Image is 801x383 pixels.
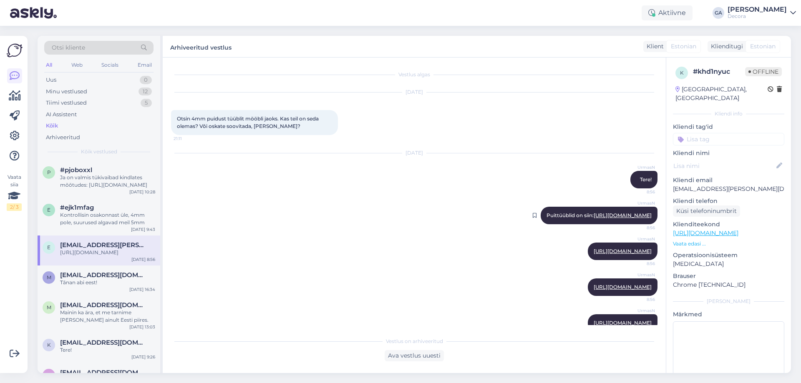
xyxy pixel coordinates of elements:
[624,236,655,242] span: UrmasN
[136,60,154,70] div: Email
[81,148,117,155] span: Kõik vestlused
[139,88,152,96] div: 12
[171,88,657,96] div: [DATE]
[728,6,796,20] a: [PERSON_NAME]Decora
[673,133,784,145] input: Lisa tag
[131,256,155,263] div: [DATE] 8:56
[673,161,775,170] input: Lisa nimi
[47,304,51,310] span: m
[131,354,155,360] div: [DATE] 9:26
[170,41,232,52] label: Arhiveeritud vestlus
[52,43,85,52] span: Otsi kliente
[750,42,776,51] span: Estonian
[60,249,155,256] div: [URL][DOMAIN_NAME]
[594,284,652,290] a: [URL][DOMAIN_NAME]
[7,43,23,58] img: Askly Logo
[673,310,784,319] p: Märkmed
[671,42,696,51] span: Estonian
[46,122,58,130] div: Kõik
[624,200,655,206] span: UrmasN
[640,176,652,183] span: Tere!
[673,123,784,131] p: Kliendi tag'id
[673,205,740,217] div: Küsi telefoninumbrit
[46,110,77,119] div: AI Assistent
[594,248,652,254] a: [URL][DOMAIN_NAME]
[171,149,657,157] div: [DATE]
[673,110,784,118] div: Kliendi info
[47,244,50,250] span: e
[624,272,655,278] span: UrmasN
[673,176,784,185] p: Kliendi email
[7,173,22,211] div: Vaata siia
[624,164,655,170] span: UrmasN
[693,67,745,77] div: # khd1nyuc
[131,226,155,233] div: [DATE] 9:43
[673,260,784,268] p: [MEDICAL_DATA]
[129,324,155,330] div: [DATE] 13:03
[673,185,784,193] p: [EMAIL_ADDRESS][PERSON_NAME][DOMAIN_NAME]
[624,189,655,195] span: 8:56
[177,115,320,129] span: Otsin 4mm puidust tüüblit mööbli jaoks. Kas teil on seda olemas? Või oskate soovitada, [PERSON_NA...
[642,5,693,20] div: Aktiivne
[60,279,155,286] div: Tãnan abi eest!
[7,203,22,211] div: 2 / 3
[60,339,147,346] span: k7savchenko@gmail.com
[60,241,147,249] span: evari.koppel@gmail.com
[713,7,724,19] div: GA
[745,67,782,76] span: Offline
[46,99,87,107] div: Tiimi vestlused
[60,211,155,226] div: Kontrollisin osakonnast üle, 4mm pole, suurused algavad meil 5mm
[47,169,51,175] span: p
[46,88,87,96] div: Minu vestlused
[673,280,784,289] p: Chrome [TECHNICAL_ID]
[129,286,155,293] div: [DATE] 16:34
[673,197,784,205] p: Kliendi telefon
[60,301,147,309] span: marc_lacoste@orange.fr
[46,133,80,142] div: Arhiveeritud
[60,309,155,324] div: Mainin ka ära, et me tarnime [PERSON_NAME] ainult Eesti piires.
[673,229,738,237] a: [URL][DOMAIN_NAME]
[624,296,655,303] span: 8:56
[594,320,652,326] a: [URL][DOMAIN_NAME]
[624,260,655,267] span: 8:56
[673,272,784,280] p: Brauser
[60,271,147,279] span: merle152@hotmail.com
[44,60,54,70] div: All
[673,251,784,260] p: Operatsioonisüsteem
[547,212,652,218] span: Puittüüblid on siin:
[673,149,784,158] p: Kliendi nimi
[728,6,787,13] div: [PERSON_NAME]
[60,166,92,174] span: #pjoboxxl
[174,135,205,142] span: 21:11
[60,346,155,354] div: Tere!
[60,369,147,376] span: vdostojevskaja@gmail.com
[100,60,120,70] div: Socials
[708,42,743,51] div: Klienditugi
[624,308,655,314] span: UrmasN
[46,76,56,84] div: Uus
[680,70,684,76] span: k
[47,274,51,280] span: m
[386,338,443,345] span: Vestlus on arhiveeritud
[643,42,664,51] div: Klient
[675,85,768,103] div: [GEOGRAPHIC_DATA], [GEOGRAPHIC_DATA]
[673,220,784,229] p: Klienditeekond
[60,174,155,189] div: Ja on valmis tükivaibad kindlates mõõtudes: [URL][DOMAIN_NAME]
[141,99,152,107] div: 5
[673,298,784,305] div: [PERSON_NAME]
[129,189,155,195] div: [DATE] 10:28
[594,212,652,218] a: [URL][DOMAIN_NAME]
[171,71,657,78] div: Vestlus algas
[140,76,152,84] div: 0
[673,240,784,248] p: Vaata edasi ...
[728,13,787,20] div: Decora
[47,372,50,378] span: v
[47,207,50,213] span: e
[60,204,94,211] span: #ejk1mfag
[47,342,51,348] span: k
[624,225,655,231] span: 8:56
[70,60,84,70] div: Web
[385,350,444,361] div: Ava vestlus uuesti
